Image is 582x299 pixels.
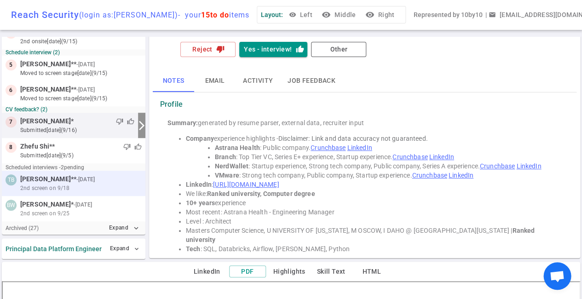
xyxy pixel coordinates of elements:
[186,189,562,198] li: We like:
[288,11,296,18] span: visibility
[201,11,229,19] span: 15 to do
[516,162,541,170] a: LinkedIn
[6,59,17,70] div: 5
[186,199,215,207] strong: 10+ years
[215,153,236,161] strong: Branch
[76,86,95,94] small: - [DATE]
[20,151,142,160] small: submitted [DATE] (9/5)
[108,242,142,255] button: Expand
[167,119,198,126] strong: Summary:
[20,85,71,94] span: [PERSON_NAME]
[132,224,140,232] i: expand_more
[186,227,536,243] strong: Ranked university
[6,116,17,127] div: 7
[392,153,427,161] a: Crunchbase
[6,164,84,171] small: Scheduled interviews - 2 pending
[215,171,562,180] li: : Strong tech company, Public company, Startup experience.
[186,198,562,207] li: experience
[229,265,266,278] button: PDF
[287,6,316,23] button: Left
[186,180,562,189] li: :
[20,59,71,69] span: [PERSON_NAME]
[449,172,473,179] a: LinkedIn
[215,172,239,179] strong: VMware
[20,174,71,184] span: [PERSON_NAME]
[6,85,17,96] div: 6
[311,42,366,57] button: Other
[79,11,178,19] span: (login as: [PERSON_NAME] )
[186,135,214,142] strong: Company
[320,6,359,23] button: visibilityMiddle
[6,245,102,253] strong: Principal Data Platform Engineer
[6,142,17,153] div: 8
[215,143,562,152] li: : Public company.
[186,245,201,253] strong: Tech
[480,162,515,170] a: Crunchbase
[347,144,372,151] a: LinkedIn
[311,144,346,151] a: Crunchbase
[20,126,134,134] small: submitted [DATE] (9/16)
[236,70,280,92] button: Activity
[194,70,236,92] button: Email
[160,100,183,109] strong: Profile
[74,201,92,209] small: - [DATE]
[153,70,194,92] button: Notes
[153,70,576,92] div: basic tabs example
[278,135,428,142] span: Disclaimer: Link and data accuracy not guaranteed.
[133,245,140,253] span: expand_more
[270,266,309,277] button: Highlights
[215,144,260,151] strong: Astrana Health
[186,207,562,217] li: Most recent: Astrana Health - Engineering Manager
[186,253,562,263] li: Location preference: (from: [GEOGRAPHIC_DATA])
[6,200,17,211] div: BW
[178,11,249,19] span: - your items
[353,266,390,277] button: HTML
[76,175,95,184] small: - [DATE]
[186,226,562,244] li: Masters Computer Science, U NIVERSITY OF [US_STATE], M OSCOW, I DAHO @ [GEOGRAPHIC_DATA][US_STATE] |
[6,106,142,113] small: CV feedback? (2)
[6,225,39,231] small: Archived ( 27 )
[189,266,225,277] button: LinkedIn
[186,134,562,143] li: experience highlights -
[280,70,343,92] button: Job feedback
[20,37,142,46] small: 2nd Onsite [DATE] (9/15)
[543,262,571,290] div: Open chat
[261,11,283,18] span: Layout:
[123,143,131,150] span: thumb_down
[20,116,71,126] span: [PERSON_NAME]
[20,94,142,103] small: moved to Screen stage [DATE] (9/15)
[116,118,123,125] span: thumb_down
[20,184,69,192] span: 2nd screen on 9/18
[365,10,374,19] i: visibility
[215,162,248,170] strong: NerdWallet
[239,42,307,57] button: Yes - interview!thumb_up
[180,42,236,57] button: Rejectthumb_down
[215,152,562,161] li: : Top Tier VC, Series E+ experience, Startup experience.
[20,200,71,209] span: [PERSON_NAME]
[136,120,147,131] i: arrow_forward_ios
[186,217,562,226] li: Level : Architect
[322,10,331,19] i: visibility
[186,181,212,188] strong: LinkedIn
[412,172,447,179] a: Crunchbase
[215,161,562,171] li: : Startup experience, Strong tech company, Public company, Series A experience.
[488,11,496,18] span: email
[20,69,142,77] small: moved to Screen stage [DATE] (9/15)
[107,221,142,235] button: Expandexpand_more
[6,174,17,185] div: TB
[295,45,304,53] i: thumb_up
[6,49,142,56] small: Schedule interview (2)
[186,244,562,253] li: : SQL, Databricks, Airflow, [PERSON_NAME], Python
[216,45,225,53] i: thumb_down
[11,9,249,20] div: Reach Security
[20,142,49,151] span: Zhefu Shi
[313,266,350,277] button: Skill Text
[246,254,269,262] strong: Remote
[207,190,315,197] strong: Ranked university, Computer degree
[363,6,398,23] button: visibilityRight
[429,153,454,161] a: LinkedIn
[167,118,562,127] div: generated by resume parser, external data, recruiter input
[213,181,279,188] a: [URL][DOMAIN_NAME]
[76,60,95,69] small: - [DATE]
[20,209,69,218] span: 2nd screen on 9/25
